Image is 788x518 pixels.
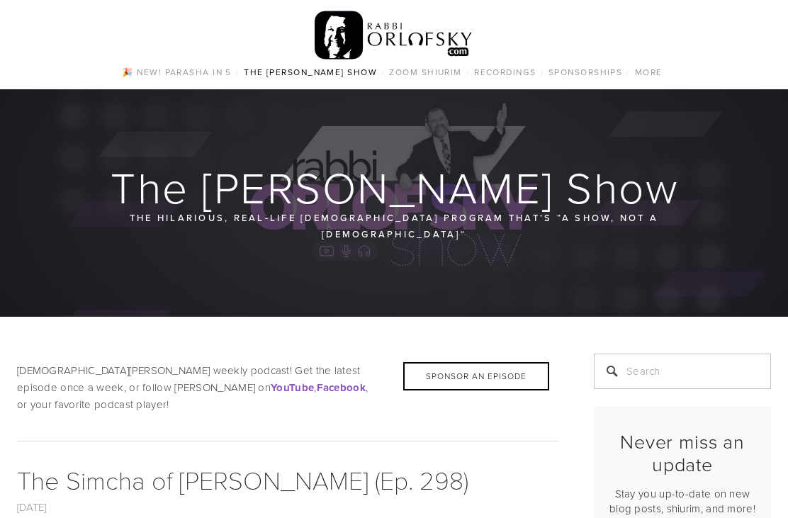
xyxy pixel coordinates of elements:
[315,8,473,63] img: RabbiOrlofsky.com
[271,380,314,395] a: YouTube
[17,500,47,514] a: [DATE]
[466,66,470,78] span: /
[544,63,626,81] a: Sponsorships
[317,380,366,395] a: Facebook
[631,63,667,81] a: More
[92,210,695,242] p: The hilarious, real-life [DEMOGRAPHIC_DATA] program that’s “a show, not a [DEMOGRAPHIC_DATA]“
[470,63,540,81] a: Recordings
[240,63,381,81] a: The [PERSON_NAME] Show
[403,362,549,390] div: Sponsor an Episode
[381,66,385,78] span: /
[626,66,630,78] span: /
[594,354,771,389] input: Search
[17,362,558,413] p: [DEMOGRAPHIC_DATA][PERSON_NAME] weekly podcast! Get the latest episode once a week, or follow [PE...
[606,486,759,516] p: Stay you up-to-date on new blog posts, shiurim, and more!
[606,430,759,476] h2: Never miss an update
[17,462,468,497] a: The Simcha of [PERSON_NAME] (Ep. 298)
[236,66,240,78] span: /
[385,63,466,81] a: Zoom Shiurim
[17,164,772,210] h1: The [PERSON_NAME] Show
[541,66,544,78] span: /
[118,63,235,81] a: 🎉 NEW! Parasha in 5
